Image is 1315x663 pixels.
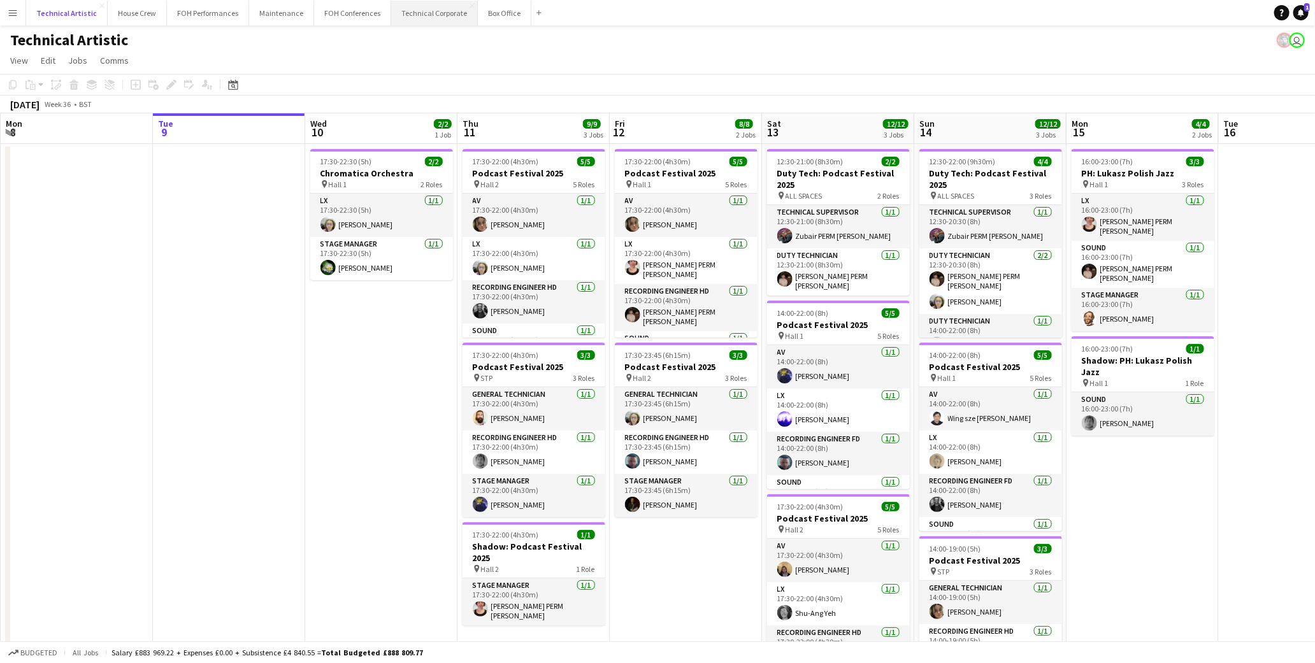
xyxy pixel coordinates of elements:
span: 2/2 [882,157,900,166]
span: 1/1 [577,530,595,539]
div: BST [79,99,92,109]
span: 2 Roles [421,180,443,189]
span: 13 [765,125,781,139]
span: 2/2 [434,119,452,129]
a: Comms [95,52,134,69]
app-card-role: Sound1/116:00-23:00 (7h)[PERSON_NAME] PERM [PERSON_NAME] [1072,241,1214,288]
h3: Shadow: Podcast Festival 2025 [463,541,605,564]
span: 3/3 [1034,544,1052,553]
app-user-avatar: Krisztian PERM Vass [1277,32,1292,48]
a: Edit [36,52,61,69]
span: STP [938,567,950,576]
span: Sun [919,118,935,129]
span: Hall 2 [786,525,804,534]
span: 3 Roles [1030,567,1052,576]
app-card-role: AV1/117:30-22:00 (4h30m)[PERSON_NAME] [615,194,758,237]
app-card-role: Recording Engineer HD1/117:30-23:45 (6h15m)[PERSON_NAME] [615,431,758,474]
app-card-role: Stage Manager1/117:30-23:45 (6h15m)[PERSON_NAME] [615,474,758,517]
span: 17:30-23:45 (6h15m) [625,350,691,360]
div: 17:30-22:00 (4h30m)5/5Podcast Festival 2025 Hall 15 RolesAV1/117:30-22:00 (4h30m)[PERSON_NAME]LX1... [615,149,758,338]
span: Comms [100,55,129,66]
button: Maintenance [249,1,314,25]
div: 2 Jobs [736,130,756,139]
app-job-card: 17:30-22:30 (5h)2/2Chromatica Orchestra Hall 12 RolesLX1/117:30-22:30 (5h)[PERSON_NAME]Stage Mana... [310,149,453,280]
span: 1 Role [1186,378,1204,388]
app-card-role: Recording Engineer FD1/114:00-22:00 (8h)[PERSON_NAME] [767,432,910,475]
app-job-card: 16:00-23:00 (7h)3/3PH: Lukasz Polish Jazz Hall 13 RolesLX1/116:00-23:00 (7h)[PERSON_NAME] PERM [P... [1072,149,1214,331]
app-user-avatar: Sally PERM Pochciol [1290,32,1305,48]
span: 4/4 [1034,157,1052,166]
span: 3 Roles [1182,180,1204,189]
span: Edit [41,55,55,66]
span: 3 Roles [573,373,595,383]
span: 1 [1304,3,1310,11]
span: 10 [308,125,327,139]
h3: Shadow: PH: Lukasz Polish Jazz [1072,355,1214,378]
span: 5 Roles [878,525,900,534]
span: 15 [1070,125,1088,139]
span: 8/8 [735,119,753,129]
h1: Technical Artistic [10,31,128,50]
span: Hall 1 [1090,378,1109,388]
app-card-role: Recording Engineer HD1/117:30-22:00 (4h30m)[PERSON_NAME] PERM [PERSON_NAME] [615,284,758,331]
span: Hall 1 [938,373,956,383]
div: 2 Jobs [1193,130,1212,139]
app-card-role: AV1/114:00-22:00 (8h)Wing sze [PERSON_NAME] [919,387,1062,431]
span: Hall 2 [481,180,499,189]
span: 16 [1222,125,1239,139]
app-card-role: General Technician1/114:00-19:00 (5h)[PERSON_NAME] [919,581,1062,624]
span: Hall 2 [633,373,652,383]
button: Technical Corporate [391,1,478,25]
span: Total Budgeted £888 809.77 [321,648,423,657]
span: 4/4 [1192,119,1210,129]
span: 1/1 [1186,344,1204,353]
app-card-role: LX1/116:00-23:00 (7h)[PERSON_NAME] PERM [PERSON_NAME] [1072,194,1214,241]
a: 1 [1293,5,1309,20]
span: Hall 1 [329,180,347,189]
span: 12/12 [883,119,909,129]
span: Sat [767,118,781,129]
span: 5 Roles [878,331,900,341]
app-card-role: General Technician1/117:30-23:45 (6h15m)[PERSON_NAME] [615,387,758,431]
span: 5 Roles [1030,373,1052,383]
span: 5/5 [882,502,900,511]
span: 9 [156,125,173,139]
h3: Podcast Festival 2025 [919,555,1062,566]
span: 17:30-22:00 (4h30m) [473,530,539,539]
h3: Podcast Festival 2025 [463,361,605,373]
span: Week 36 [42,99,74,109]
h3: Podcast Festival 2025 [767,513,910,524]
button: Budgeted [6,646,59,660]
span: 5/5 [882,308,900,318]
app-card-role: Sound1/114:00-22:00 (8h) [919,517,1062,560]
span: 17:30-22:30 (5h) [320,157,372,166]
span: 2 Roles [878,191,900,201]
span: ALL SPACES [938,191,975,201]
div: [DATE] [10,98,40,111]
app-card-role: Sound1/117:30-22:00 (4h30m) [463,324,605,367]
span: STP [481,373,493,383]
app-job-card: 17:30-22:00 (4h30m)5/5Podcast Festival 2025 Hall 25 RolesAV1/117:30-22:00 (4h30m)[PERSON_NAME]LX1... [463,149,605,338]
div: 3 Jobs [584,130,603,139]
div: 16:00-23:00 (7h)1/1Shadow: PH: Lukasz Polish Jazz Hall 11 RoleSound1/116:00-23:00 (7h)[PERSON_NAME] [1072,336,1214,436]
app-card-role: Recording Engineer FD1/114:00-22:00 (8h)[PERSON_NAME] [919,474,1062,517]
span: Mon [1072,118,1088,129]
app-job-card: 12:30-22:00 (9h30m)4/4Duty Tech: Podcast Festival 2025 ALL SPACES3 RolesTechnical Supervisor1/112... [919,149,1062,338]
span: Mon [6,118,22,129]
span: ALL SPACES [786,191,823,201]
div: 1 Job [435,130,451,139]
span: Hall 1 [633,180,652,189]
button: Technical Artistic [26,1,108,25]
app-job-card: 14:00-22:00 (8h)5/5Podcast Festival 2025 Hall 15 RolesAV1/114:00-22:00 (8h)Wing sze [PERSON_NAME]... [919,343,1062,531]
div: Salary £883 969.22 + Expenses £0.00 + Subsistence £4 840.55 = [111,648,423,657]
app-card-role: Recording Engineer HD1/117:30-22:00 (4h30m)[PERSON_NAME] [463,431,605,474]
span: Jobs [68,55,87,66]
span: 5/5 [1034,350,1052,360]
app-card-role: Duty Technician1/114:00-22:00 (8h)[PERSON_NAME] PERM [PERSON_NAME] [919,314,1062,361]
span: Wed [310,118,327,129]
app-job-card: 17:30-22:00 (4h30m)1/1Shadow: Podcast Festival 2025 Hall 21 RoleStage Manager1/117:30-22:00 (4h30... [463,522,605,625]
span: 5/5 [729,157,747,166]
